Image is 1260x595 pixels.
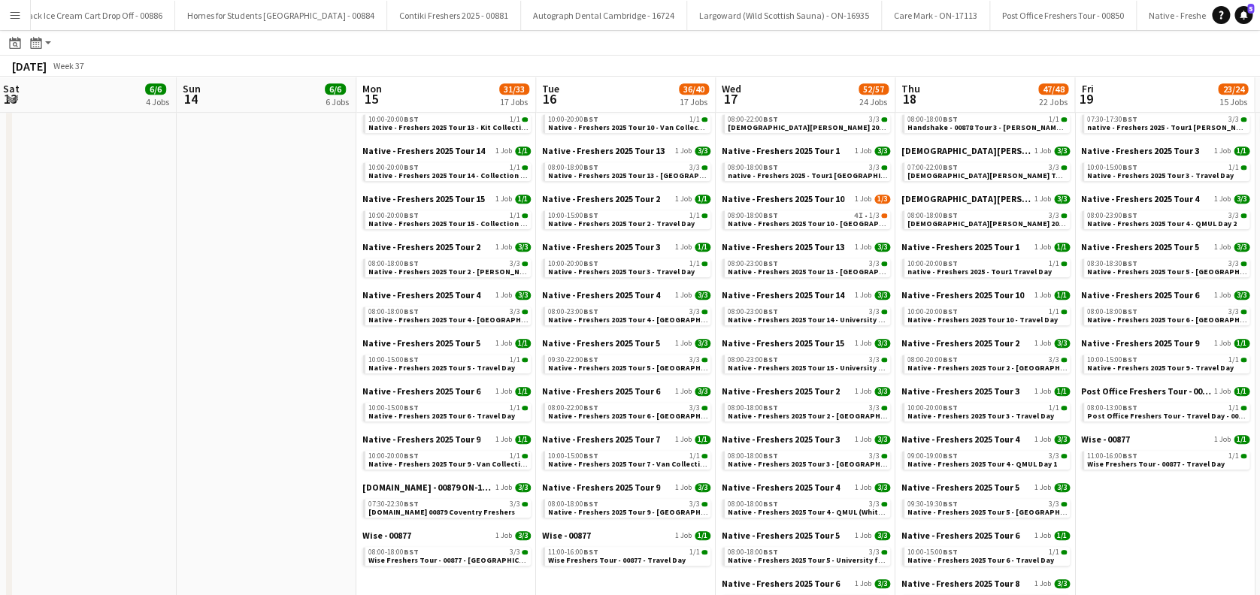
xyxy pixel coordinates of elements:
button: Post Office Freshers Tour - 00850 [990,1,1137,30]
button: Homes for Students [GEOGRAPHIC_DATA] - 00884 [175,1,387,30]
div: [DATE] [12,59,47,74]
button: Largoward (Wild Scottish Sauna) - ON-16935 [687,1,882,30]
a: 5 [1234,6,1252,24]
button: Autograph Dental Cambridge - 16724 [521,1,687,30]
span: Week 37 [50,60,87,71]
button: Contiki Freshers 2025 - 00881 [387,1,521,30]
span: 5 [1247,4,1254,14]
button: Care Mark - ON-17113 [882,1,990,30]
